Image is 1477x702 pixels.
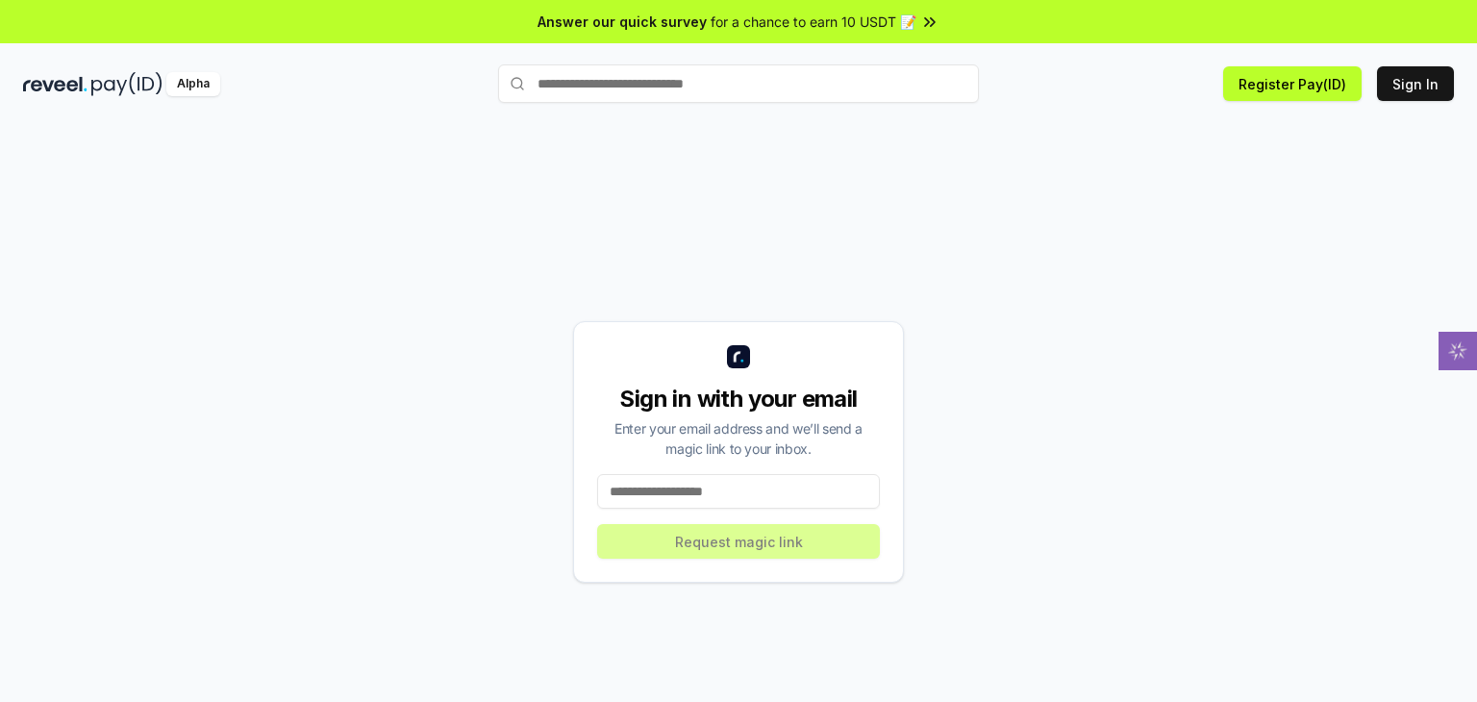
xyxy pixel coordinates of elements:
[597,384,880,414] div: Sign in with your email
[1377,66,1454,101] button: Sign In
[597,418,880,459] div: Enter your email address and we’ll send a magic link to your inbox.
[727,345,750,368] img: logo_small
[1223,66,1362,101] button: Register Pay(ID)
[23,72,88,96] img: reveel_dark
[538,12,707,32] span: Answer our quick survey
[166,72,220,96] div: Alpha
[91,72,163,96] img: pay_id
[711,12,916,32] span: for a chance to earn 10 USDT 📝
